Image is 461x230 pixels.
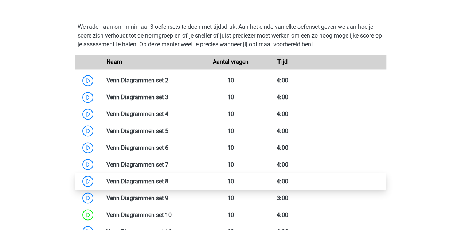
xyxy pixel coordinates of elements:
div: Venn Diagrammen set 8 [101,177,205,186]
div: Venn Diagrammen set 9 [101,194,205,202]
div: Venn Diagrammen set 10 [101,210,205,219]
div: Naam [101,58,205,66]
div: Venn Diagrammen set 7 [101,160,205,169]
div: Aantal vragen [204,58,256,66]
div: Venn Diagrammen set 2 [101,76,205,85]
div: Venn Diagrammen set 6 [101,143,205,152]
div: Venn Diagrammen set 4 [101,110,205,118]
div: Tijd [257,58,308,66]
p: We raden aan om minimaal 3 oefensets te doen met tijdsdruk. Aan het einde van elke oefenset geven... [78,23,384,49]
div: Venn Diagrammen set 5 [101,126,205,135]
div: Venn Diagrammen set 3 [101,93,205,102]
